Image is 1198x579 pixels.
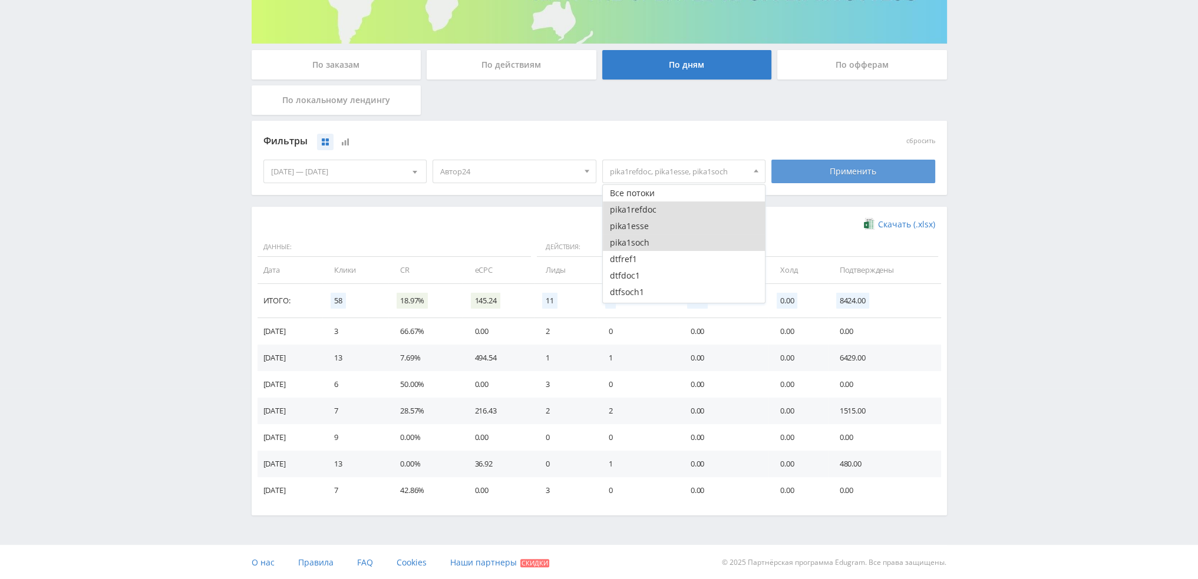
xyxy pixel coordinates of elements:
td: 0.00 [679,477,768,504]
span: Cookies [397,557,427,568]
span: Правила [298,557,334,568]
td: 13 [322,345,388,371]
span: 11 [542,293,557,309]
div: По локальному лендингу [252,85,421,115]
td: 0.00 [679,371,768,398]
button: dtfdoc1 [603,300,765,317]
td: Клики [322,257,388,283]
td: 0.00 [463,371,534,398]
td: 0 [597,424,679,451]
td: 0.00 [828,424,941,451]
td: Подтверждены [828,257,941,283]
td: Лиды [534,257,597,283]
td: 0.00 [768,477,828,504]
span: FAQ [357,557,373,568]
td: [DATE] [258,318,322,345]
td: 0 [534,451,597,477]
td: 3 [534,477,597,504]
td: 216.43 [463,398,534,424]
button: dtfsoch1 [603,284,765,300]
div: Применить [771,160,935,183]
td: 50.00% [388,371,463,398]
td: 1 [534,345,597,371]
td: 7 [322,477,388,504]
span: Данные: [258,237,532,257]
td: 28.57% [388,398,463,424]
a: Скачать (.xlsx) [864,219,935,230]
button: Все потоки [603,185,765,201]
td: 0.00 [768,424,828,451]
td: 2 [534,398,597,424]
td: 0.00% [388,451,463,477]
div: По действиям [427,50,596,80]
span: Действия: [537,237,676,257]
td: CR [388,257,463,283]
button: pika1refdoc [603,201,765,218]
td: Продажи [597,257,679,283]
span: Автор24 [440,160,578,183]
td: 0.00 [679,318,768,345]
button: pika1soch [603,234,765,251]
td: 0.00 [463,424,534,451]
span: 18.97% [397,293,428,309]
td: 2 [534,318,597,345]
td: 0.00 [828,477,941,504]
td: 2 [597,398,679,424]
button: сбросить [906,137,935,145]
button: dtfref1 [603,251,765,267]
td: [DATE] [258,477,322,504]
div: По заказам [252,50,421,80]
td: 6429.00 [828,345,941,371]
td: 7 [322,398,388,424]
td: 9 [322,424,388,451]
td: [DATE] [258,451,322,477]
td: 0.00 [828,371,941,398]
td: 36.92 [463,451,534,477]
span: pika1refdoc, pika1esse, pika1soch [610,160,748,183]
span: Финансы: [682,237,938,257]
div: По дням [602,50,772,80]
div: По офферам [777,50,947,80]
td: 3 [322,318,388,345]
td: 0.00 [463,318,534,345]
div: Фильтры [263,133,766,150]
td: 42.86% [388,477,463,504]
td: 1515.00 [828,398,941,424]
span: Наши партнеры [450,557,517,568]
td: Холд [768,257,828,283]
span: 0.00 [777,293,797,309]
div: [DATE] — [DATE] [264,160,427,183]
td: 1 [597,451,679,477]
td: 0.00 [679,345,768,371]
td: 66.67% [388,318,463,345]
td: 0.00 [463,477,534,504]
td: [DATE] [258,398,322,424]
td: 0.00 [768,398,828,424]
td: 0 [597,477,679,504]
td: 1 [597,345,679,371]
span: О нас [252,557,275,568]
button: pika1esse [603,218,765,234]
td: 7.69% [388,345,463,371]
td: [DATE] [258,371,322,398]
span: 145.24 [471,293,500,309]
td: 0.00% [388,424,463,451]
td: 0.00 [768,371,828,398]
span: 8424.00 [836,293,869,309]
td: 0.00 [828,318,941,345]
td: 0 [597,318,679,345]
td: 3 [534,371,597,398]
span: Скачать (.xlsx) [878,220,935,229]
td: 494.54 [463,345,534,371]
button: dtfdoc1 [603,267,765,284]
td: 0.00 [679,398,768,424]
td: 13 [322,451,388,477]
td: Итого: [258,284,322,318]
span: 58 [331,293,346,309]
td: [DATE] [258,424,322,451]
td: Дата [258,257,322,283]
td: 0.00 [679,424,768,451]
td: 0.00 [768,318,828,345]
td: 0 [597,371,679,398]
td: 0.00 [768,345,828,371]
